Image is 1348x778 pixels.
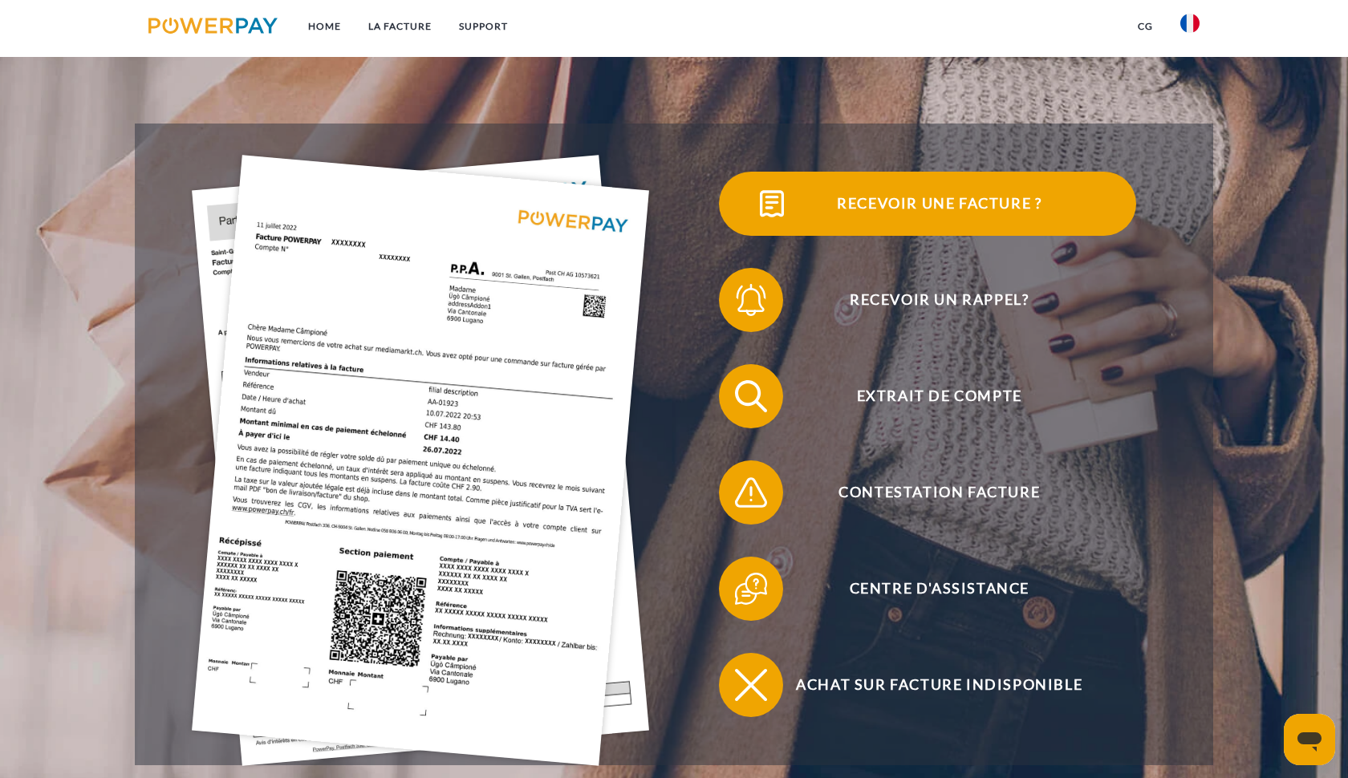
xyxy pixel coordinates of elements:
img: qb_warning.svg [731,472,771,513]
span: Recevoir un rappel? [743,268,1136,332]
img: qb_close.svg [731,665,771,705]
span: Achat sur facture indisponible [743,653,1136,717]
button: Recevoir une facture ? [719,172,1136,236]
span: Centre d'assistance [743,557,1136,621]
button: Centre d'assistance [719,557,1136,621]
button: Recevoir un rappel? [719,268,1136,332]
img: qb_help.svg [731,569,771,609]
span: Recevoir une facture ? [743,172,1136,236]
span: Contestation Facture [743,460,1136,525]
img: single_invoice_powerpay_fr.jpg [192,155,649,766]
span: Extrait de compte [743,364,1136,428]
a: LA FACTURE [355,12,445,41]
iframe: Bouton de lancement de la fenêtre de messagerie [1284,714,1335,765]
img: qb_bill.svg [752,184,792,224]
button: Achat sur facture indisponible [719,653,1136,717]
img: qb_search.svg [731,376,771,416]
img: logo-powerpay.svg [148,18,278,34]
a: CG [1124,12,1167,41]
a: Home [294,12,355,41]
img: qb_bell.svg [731,280,771,320]
img: fr [1180,14,1200,33]
button: Extrait de compte [719,364,1136,428]
button: Contestation Facture [719,460,1136,525]
a: Support [445,12,522,41]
